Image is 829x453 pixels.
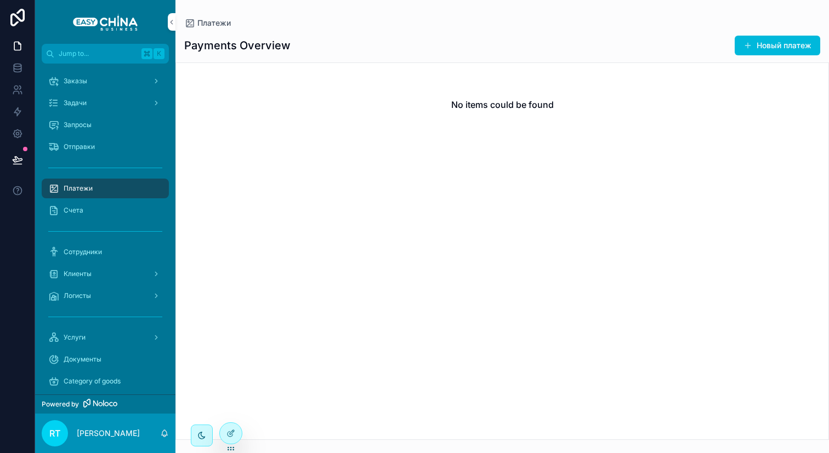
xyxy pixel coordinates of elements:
span: Сотрудники [64,248,102,256]
div: scrollable content [35,64,175,394]
span: Документы [64,355,101,364]
a: Заказы [42,71,169,91]
a: Отправки [42,137,169,157]
a: Платежи [184,18,231,28]
span: Отправки [64,142,95,151]
h1: Payments Overview [184,38,291,53]
span: Powered by [42,400,79,409]
p: [PERSON_NAME] [77,428,140,439]
a: Сотрудники [42,242,169,262]
span: Логисты [64,291,91,300]
h2: No items could be found [451,98,554,111]
span: RT [49,427,60,440]
a: Клиенты [42,264,169,284]
span: Клиенты [64,269,92,278]
span: Счета [64,206,83,215]
a: Задачи [42,93,169,113]
span: Платежи [197,18,231,28]
button: Jump to...K [42,44,169,64]
span: Jump to... [59,49,137,58]
a: Документы [42,349,169,369]
span: Платежи [64,184,93,193]
a: Логисты [42,286,169,306]
a: Платежи [42,179,169,198]
span: Заказы [64,77,87,85]
img: App logo [73,13,138,31]
span: Category of goods [64,377,121,386]
a: Powered by [35,394,175,414]
span: Услуги [64,333,86,342]
span: K [155,49,163,58]
a: Счета [42,200,169,220]
a: Category of goods [42,371,169,391]
a: Услуги [42,328,169,347]
span: Запросы [64,121,92,129]
button: Новый платеж [735,36,820,55]
a: Запросы [42,115,169,135]
span: Задачи [64,99,87,107]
